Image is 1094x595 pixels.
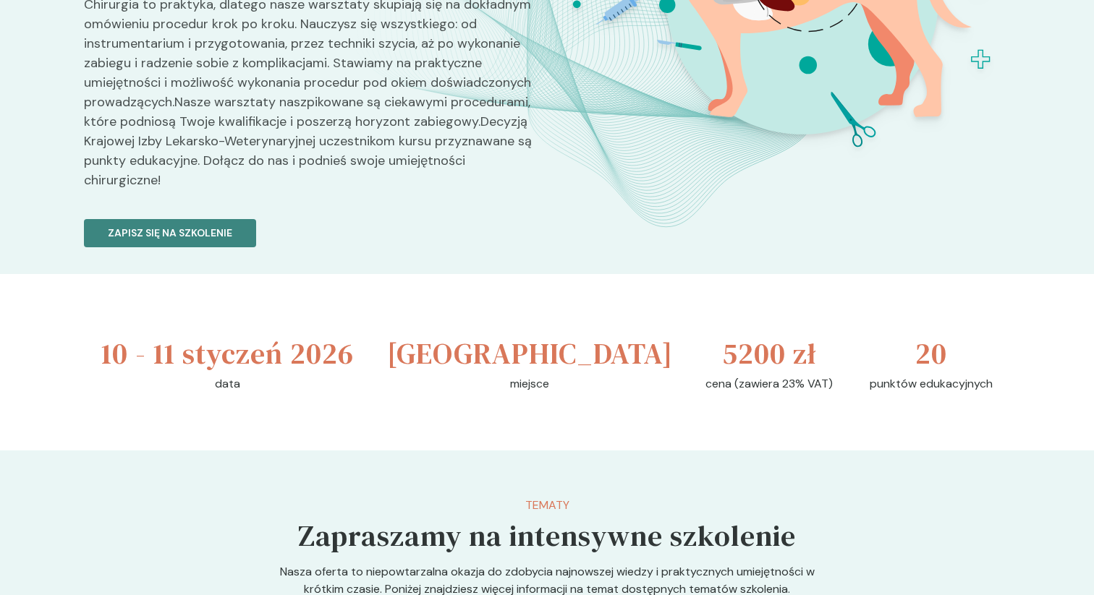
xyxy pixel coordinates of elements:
[84,219,256,247] button: Zapisz się na szkolenie
[510,375,549,393] p: miejsce
[101,332,354,375] h3: 10 - 11 styczeń 2026
[108,226,232,241] p: Zapisz się na szkolenie
[870,375,993,393] p: punktów edukacyjnych
[84,202,535,247] a: Zapisz się na szkolenie
[298,497,796,514] p: Tematy
[387,332,673,375] h3: [GEOGRAPHIC_DATA]
[215,375,240,393] p: data
[298,514,796,557] h5: Zapraszamy na intensywne szkolenie
[705,375,833,393] p: cena (zawiera 23% VAT)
